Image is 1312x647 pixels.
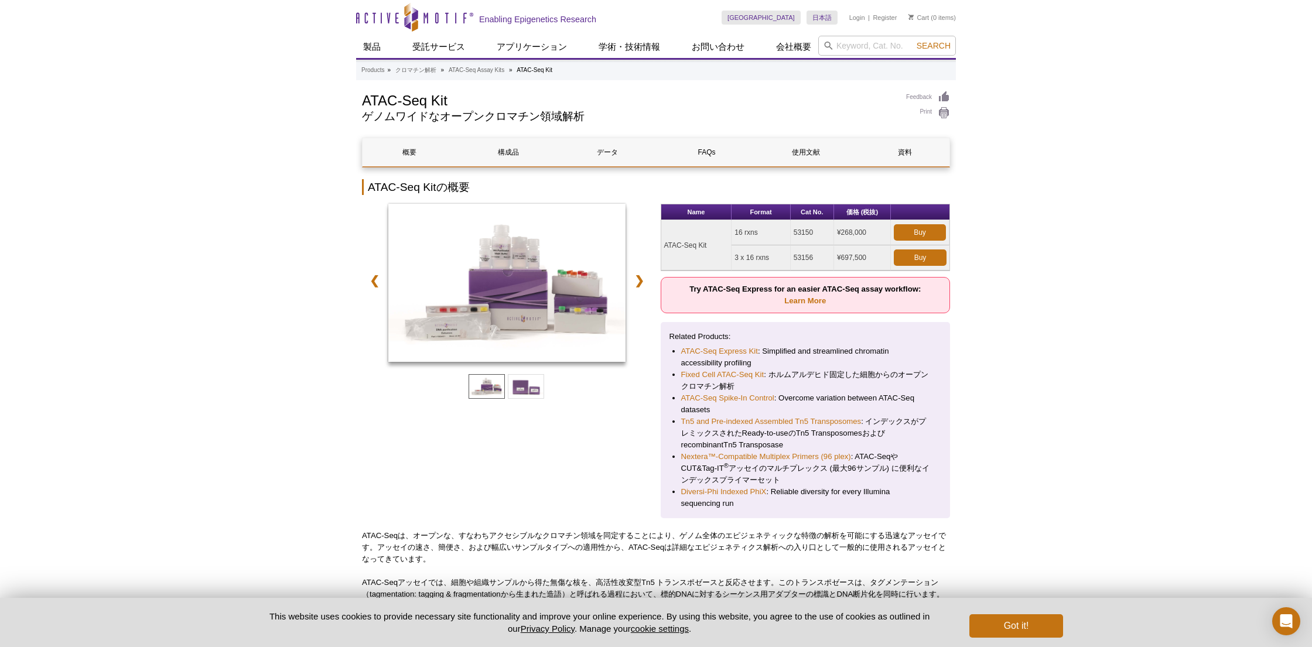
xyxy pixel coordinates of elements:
[669,331,942,343] p: Related Products:
[834,220,891,245] td: ¥268,000
[362,111,894,122] h2: ゲノムワイドなオープンクロマチン領域解析
[361,65,384,76] a: Products
[627,267,652,294] a: ❯
[363,138,456,166] a: 概要
[908,14,914,20] img: Your Cart
[969,614,1063,638] button: Got it!
[592,36,667,58] a: 学術・技術情報
[859,138,952,166] a: 資料
[894,249,947,266] a: Buy
[689,285,921,305] strong: Try ATAC-Seq Express for an easier ATAC-Seq assay workflow:
[849,13,865,22] a: Login
[681,369,930,392] li: : ホルムアルデヒド固定した細胞からのオープンクロマチン解析
[681,451,851,463] a: Nextera™-Compatible Multiplex Primers (96 plex)
[449,65,504,76] a: ATAC-Seq Assay Kits
[724,462,729,469] sup: ®
[388,204,626,365] a: ATAC-Seq Kit
[462,138,555,166] a: 構成品
[732,220,790,245] td: 16 rxns
[661,204,732,220] th: Name
[722,11,801,25] a: [GEOGRAPHIC_DATA]
[681,392,774,404] a: ATAC-Seq Spike-In Control
[561,138,654,166] a: データ
[807,11,838,25] a: 日本語
[732,204,790,220] th: Format
[681,416,930,451] li: : インデックスがプレミックスされたReady-to-useのTn5 TransposomesおよびrecombinantTn5 Transposase
[362,577,950,600] p: ATAC-Seqアッセイでは、細胞や組織サンプルから得た無傷な核を、高活性改変型Tn5 トランスポゼースと反応させます。このトランスポゼースは、タグメンテーション（tagmentation: t...
[681,369,764,381] a: Fixed Cell ATAC-Seq Kit
[906,107,950,119] a: Print
[913,40,954,51] button: Search
[395,65,436,76] a: クロマチン解析
[681,486,930,509] li: : Reliable diversity for every Illumina sequencing run
[769,36,818,58] a: 会社概要
[405,36,472,58] a: 受託サービス
[681,451,930,486] li: : ATAC-SeqやCUT&Tag-IT アッセイのマルチプレックス (最大96サンプル) に便利なインデックスプライマーセット
[894,224,946,241] a: Buy
[917,41,951,50] span: Search
[906,91,950,104] a: Feedback
[479,14,596,25] h2: Enabling Epigenetics Research
[834,245,891,271] td: ¥697,500
[388,204,626,362] img: ATAC-Seq Kit
[249,610,950,635] p: This website uses cookies to provide necessary site functionality and improve your online experie...
[868,11,870,25] li: |
[631,624,689,634] button: cookie settings
[441,67,445,73] li: »
[791,245,834,271] td: 53156
[834,204,891,220] th: 価格 (税抜)
[759,138,852,166] a: 使用文献
[681,416,862,427] a: Tn5 and Pre-indexed Assembled Tn5 Transposomes
[791,204,834,220] th: Cat No.
[685,36,751,58] a: お問い合わせ
[681,392,930,416] li: : Overcome variation between ATAC-Seq datasets
[908,13,929,22] a: Cart
[517,67,552,73] li: ATAC-Seq Kit
[661,220,732,271] td: ATAC-Seq Kit
[818,36,956,56] input: Keyword, Cat. No.
[490,36,574,58] a: アプリケーション
[681,345,758,357] a: ATAC-Seq Express Kit
[873,13,897,22] a: Register
[387,67,391,73] li: »
[362,179,950,195] h2: ATAC-Seq Kitの概要
[660,138,753,166] a: FAQs
[356,36,388,58] a: 製品
[681,486,767,498] a: Diversi-Phi Indexed PhiX
[784,296,826,305] a: Learn More
[362,267,387,294] a: ❮
[509,67,512,73] li: »
[362,91,894,108] h1: ATAC-Seq Kit
[791,220,834,245] td: 53150
[908,11,956,25] li: (0 items)
[732,245,790,271] td: 3 x 16 rxns
[681,345,930,369] li: : Simplified and streamlined chromatin accessibility profiling
[1272,607,1300,635] div: Open Intercom Messenger
[362,530,950,565] p: ATAC-Seqは、オープンな、すなわちアクセシブルなクロマチン領域を同定することにより、ゲノム全体のエピジェネティックな特徴の解析を可能にする迅速なアッセイです。アッセイの速さ、簡便さ、および...
[521,624,575,634] a: Privacy Policy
